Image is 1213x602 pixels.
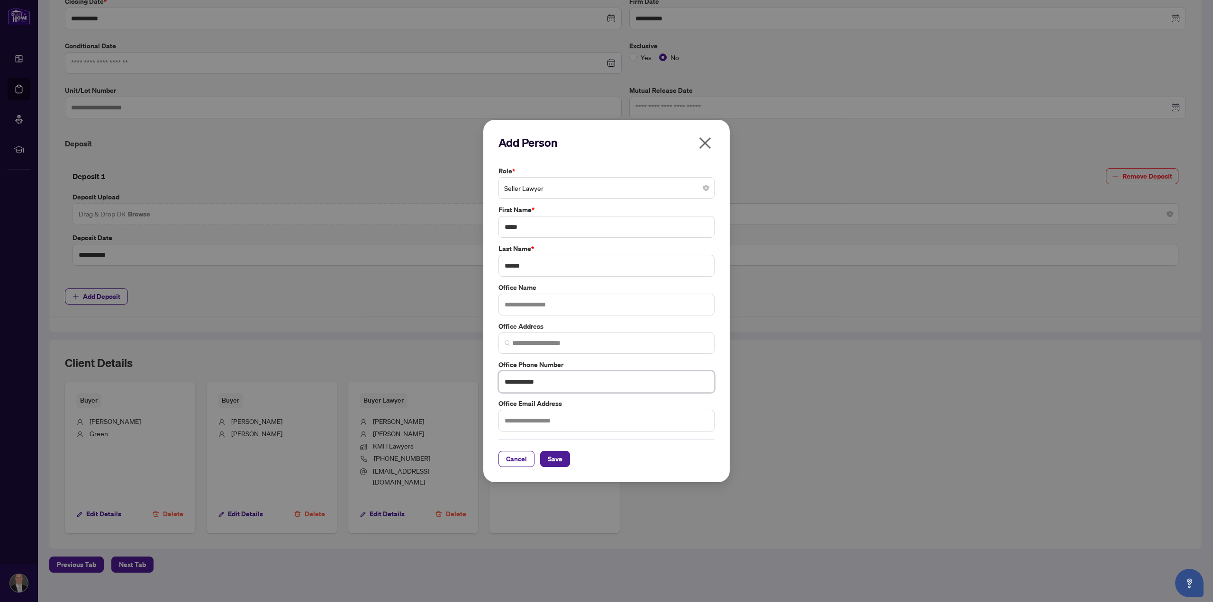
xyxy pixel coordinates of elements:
[498,398,715,409] label: Office Email Address
[498,282,715,293] label: Office Name
[498,166,715,176] label: Role
[697,135,713,151] span: close
[498,243,715,254] label: Last Name
[506,451,527,467] span: Cancel
[504,179,709,197] span: Seller Lawyer
[498,321,715,332] label: Office Address
[703,185,709,191] span: close-circle
[1175,569,1204,597] button: Open asap
[498,359,715,370] label: Office Phone Number
[540,451,570,467] button: Save
[548,451,562,467] span: Save
[498,205,715,215] label: First Name
[505,340,510,346] img: search_icon
[498,135,715,150] h2: Add Person
[498,451,534,467] button: Cancel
